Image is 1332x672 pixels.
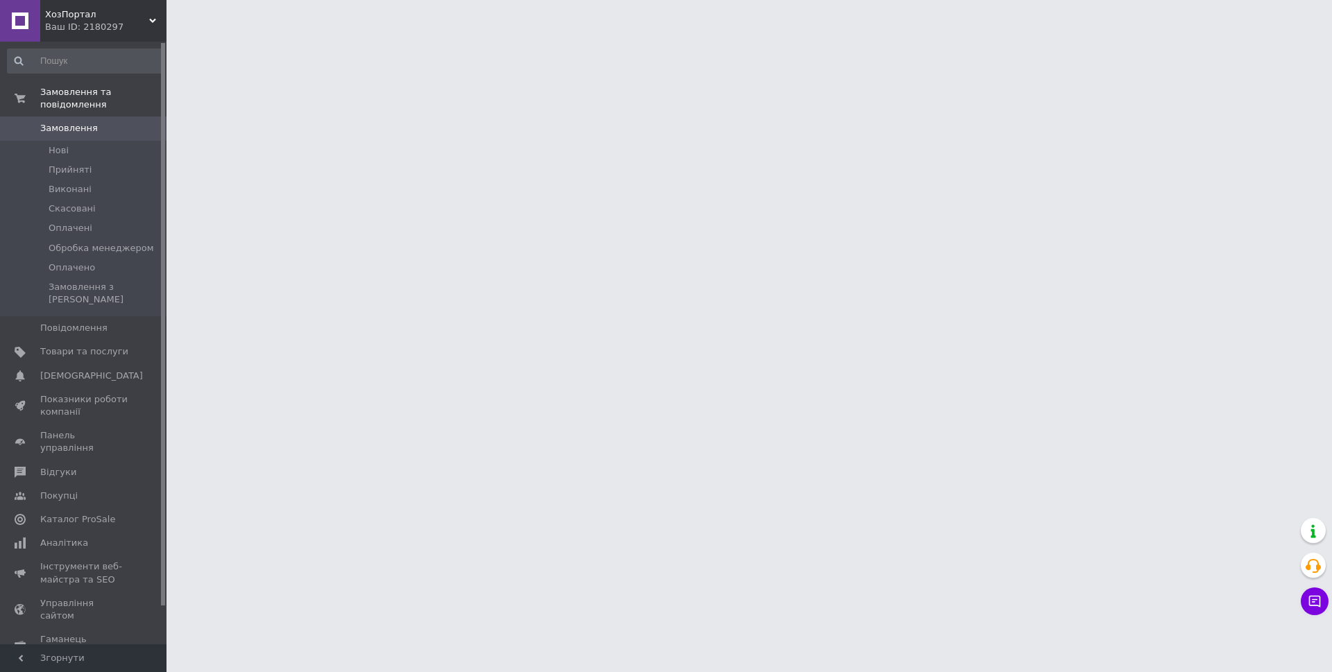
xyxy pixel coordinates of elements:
span: Оплачено [49,261,95,274]
span: [DEMOGRAPHIC_DATA] [40,370,143,382]
span: Показники роботи компанії [40,393,128,418]
input: Пошук [7,49,164,74]
span: Відгуки [40,466,76,479]
span: Інструменти веб-майстра та SEO [40,560,128,585]
span: Панель управління [40,429,128,454]
span: Замовлення [40,122,98,135]
span: Замовлення з [PERSON_NAME] [49,281,162,306]
button: Чат з покупцем [1301,587,1329,615]
span: Повідомлення [40,322,108,334]
span: Покупці [40,490,78,502]
span: Виконані [49,183,92,196]
span: Управління сайтом [40,597,128,622]
span: Гаманець компанії [40,633,128,658]
span: Оплачені [49,222,92,234]
span: Нові [49,144,69,157]
span: Прийняті [49,164,92,176]
span: Скасовані [49,203,96,215]
span: Обробка менеджером [49,242,153,255]
span: Каталог ProSale [40,513,115,526]
span: ХозПортал [45,8,149,21]
span: Аналітика [40,537,88,549]
span: Замовлення та повідомлення [40,86,166,111]
span: Товари та послуги [40,345,128,358]
div: Ваш ID: 2180297 [45,21,166,33]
